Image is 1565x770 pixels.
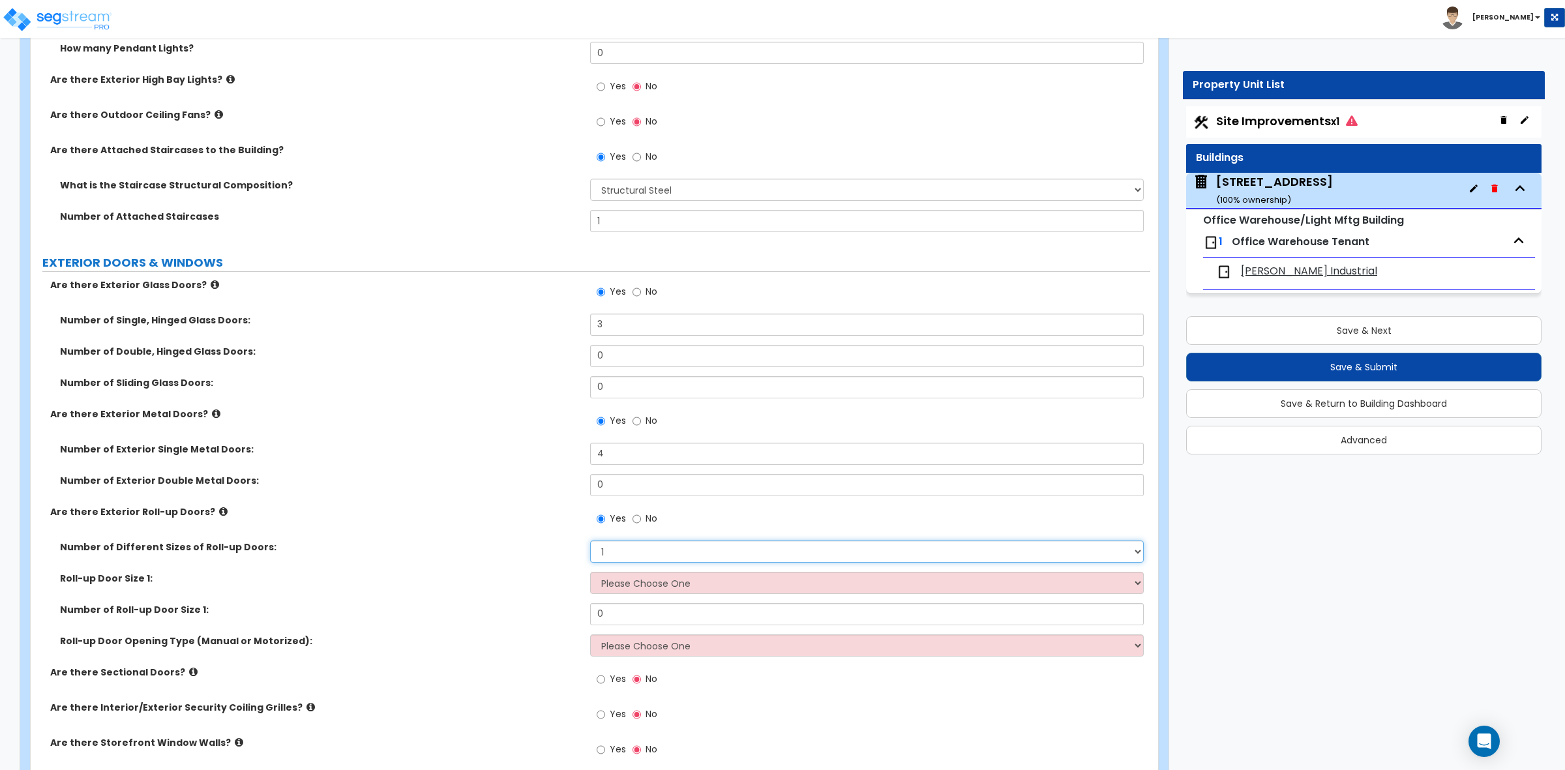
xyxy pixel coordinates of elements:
input: Yes [597,115,605,129]
span: Yes [610,150,626,163]
span: Yes [610,707,626,720]
button: Advanced [1186,426,1542,454]
span: Toupin Industrial [1241,264,1377,279]
button: Save & Submit [1186,353,1542,381]
input: Yes [597,707,605,722]
span: Yes [610,743,626,756]
i: click for more info! [219,507,228,516]
label: Are there Exterior Roll-up Doors? [50,505,580,518]
label: Number of Single, Hinged Glass Doors: [60,314,580,327]
label: Roll-up Door Size 1: [60,572,580,585]
label: Are there Exterior Glass Doors? [50,278,580,291]
input: No [633,512,641,526]
span: 955 Broadway Road [1193,173,1333,207]
span: Yes [610,80,626,93]
span: Yes [610,414,626,427]
span: No [646,150,657,163]
div: Buildings [1196,151,1532,166]
span: Yes [610,512,626,525]
span: Yes [610,115,626,128]
input: Yes [597,80,605,94]
i: click for more info! [215,110,223,119]
label: What is the Staircase Structural Composition? [60,179,580,192]
label: Number of Sliding Glass Doors: [60,376,580,389]
label: How many Pendant Lights? [60,42,580,55]
label: Are there Attached Staircases to the Building? [50,143,580,156]
input: No [633,150,641,164]
input: No [633,707,641,722]
span: No [646,80,657,93]
input: No [633,743,641,757]
img: avatar.png [1441,7,1464,29]
input: Yes [597,512,605,526]
label: Roll-up Door Opening Type (Manual or Motorized): [60,634,580,647]
label: Are there Sectional Doors? [50,666,580,679]
label: EXTERIOR DOORS & WINDOWS [42,254,1150,271]
div: Open Intercom Messenger [1468,726,1500,757]
span: No [646,115,657,128]
i: click for more info! [235,737,243,747]
input: Yes [597,743,605,757]
input: No [633,115,641,129]
span: No [646,285,657,298]
div: Property Unit List [1193,78,1535,93]
span: No [646,512,657,525]
small: Office Warehouse/Light Mftg Building [1203,213,1404,228]
label: Number of Attached Staircases [60,210,580,223]
input: No [633,80,641,94]
label: Number of Different Sizes of Roll-up Doors: [60,540,580,554]
span: No [646,414,657,427]
input: Yes [597,414,605,428]
span: No [646,707,657,720]
button: Save & Return to Building Dashboard [1186,389,1542,418]
img: door.png [1216,264,1232,280]
img: Construction.png [1193,114,1210,131]
input: No [633,285,641,299]
label: Are there Outdoor Ceiling Fans? [50,108,580,121]
span: 1 [1219,234,1223,249]
input: No [633,414,641,428]
i: click for more info! [189,667,198,677]
span: No [646,743,657,756]
img: building.svg [1193,173,1210,190]
input: Yes [597,150,605,164]
span: No [646,672,657,685]
label: Are there Storefront Window Walls? [50,736,580,749]
span: Yes [610,285,626,298]
input: Yes [597,285,605,299]
label: Are there Interior/Exterior Security Coiling Grilles? [50,701,580,714]
img: door.png [1203,235,1219,250]
i: click for more info! [211,280,219,289]
label: Number of Exterior Single Metal Doors: [60,443,580,456]
div: [STREET_ADDRESS] [1216,173,1333,207]
label: Are there Exterior Metal Doors? [50,407,580,421]
span: Yes [610,672,626,685]
small: x1 [1331,115,1339,128]
input: No [633,672,641,687]
span: Site Improvements [1216,113,1358,129]
label: Number of Roll-up Door Size 1: [60,603,580,616]
img: logo_pro_r.png [2,7,113,33]
input: Yes [597,672,605,687]
label: Number of Exterior Double Metal Doors: [60,474,580,487]
b: [PERSON_NAME] [1472,12,1534,22]
i: click for more info! [212,409,220,419]
small: ( 100 % ownership) [1216,194,1291,206]
label: Number of Double, Hinged Glass Doors: [60,345,580,358]
i: click for more info! [306,702,315,712]
label: Are there Exterior High Bay Lights? [50,73,580,86]
span: Office Warehouse Tenant [1232,234,1369,249]
i: click for more info! [226,74,235,84]
button: Save & Next [1186,316,1542,345]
